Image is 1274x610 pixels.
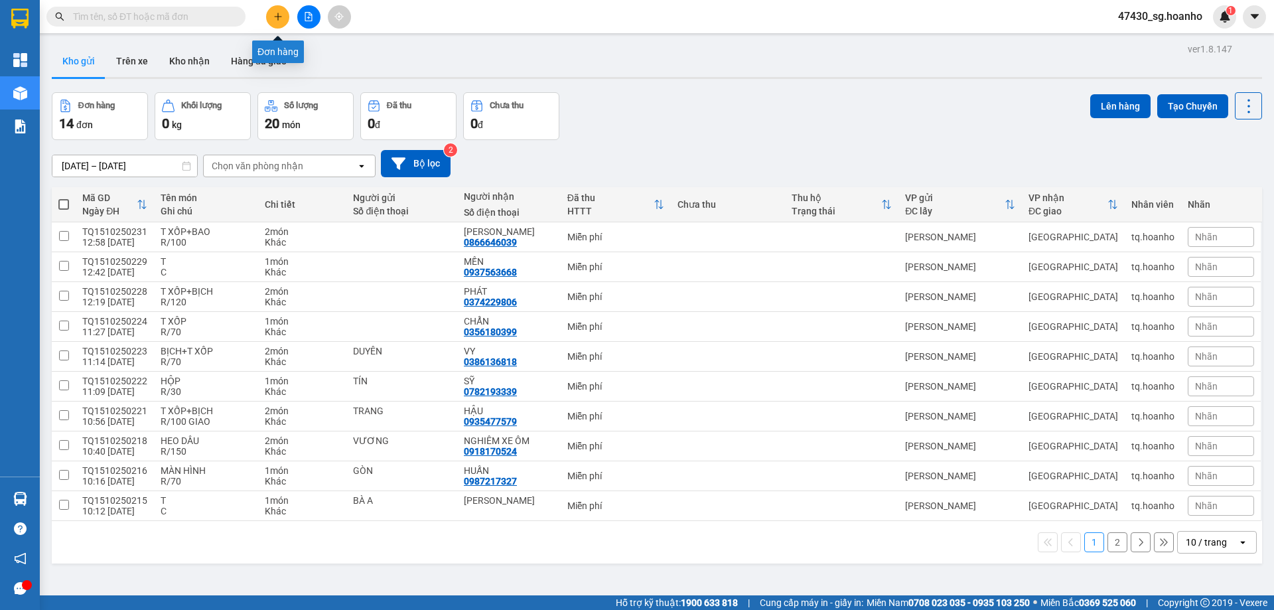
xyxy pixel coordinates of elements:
div: R/70 [161,356,251,367]
div: 0866646039 [464,237,517,248]
div: Người gửi [353,192,451,203]
span: 0 [162,115,169,131]
div: [PERSON_NAME] [905,291,1015,302]
div: Khác [265,297,340,307]
button: Đơn hàng14đơn [52,92,148,140]
div: Đơn hàng [78,101,115,110]
div: Đã thu [567,192,654,203]
div: 10:12 [DATE] [82,506,147,516]
span: 0 [470,115,478,131]
div: T [161,256,251,267]
div: TQ1510250231 [82,226,147,237]
div: HUẤN [464,465,554,476]
span: 0 [368,115,375,131]
div: Khác [265,356,340,367]
span: | [748,595,750,610]
div: 2 món [265,286,340,297]
div: TQ1510250223 [82,346,147,356]
div: BỊCH+T XỐP [161,346,251,356]
span: Miền Nam [867,595,1030,610]
div: CHẨN [464,316,554,327]
button: Khối lượng0kg [155,92,251,140]
span: 14 [59,115,74,131]
div: TQ1510250224 [82,316,147,327]
div: Số điện thoại [353,206,451,216]
div: Khác [265,237,340,248]
div: Trạng thái [792,206,881,216]
div: tq.hoanho [1131,500,1174,511]
span: question-circle [14,522,27,535]
div: [PERSON_NAME] [905,262,1015,272]
div: 10:40 [DATE] [82,446,147,457]
img: logo-vxr [11,9,29,29]
div: Số lượng [284,101,318,110]
span: đ [375,119,380,130]
sup: 1 [1226,6,1236,15]
div: [GEOGRAPHIC_DATA] [1028,321,1118,332]
div: TRANG [353,406,451,416]
div: [GEOGRAPHIC_DATA] [1028,291,1118,302]
div: Ghi chú [161,206,251,216]
div: 12:58 [DATE] [82,237,147,248]
div: TQ1510250228 [82,286,147,297]
div: tq.hoanho [1131,411,1174,421]
div: Chưa thu [490,101,524,110]
button: Bộ lọc [381,150,451,177]
span: 47430_sg.hoanho [1107,8,1213,25]
div: VY [464,346,554,356]
div: T XỐP+BỊCH [161,286,251,297]
div: tq.hoanho [1131,471,1174,481]
span: copyright [1200,598,1210,607]
button: Số lượng20món [257,92,354,140]
div: tq.hoanho [1131,291,1174,302]
div: Miễn phí [567,232,665,242]
div: MÀN HÌNH [161,465,251,476]
span: 1 [1228,6,1233,15]
div: [GEOGRAPHIC_DATA] [1028,471,1118,481]
div: ĐC lấy [905,206,1005,216]
button: Hàng đã giao [220,45,297,77]
span: Nhãn [1195,441,1218,451]
button: 2 [1107,532,1127,552]
div: [GEOGRAPHIC_DATA] [1028,232,1118,242]
input: Select a date range. [52,155,197,177]
span: ⚪️ [1033,600,1037,605]
div: [GEOGRAPHIC_DATA] [1028,441,1118,451]
div: R/70 [161,327,251,337]
div: Khối lượng [181,101,222,110]
span: message [14,582,27,595]
div: C [161,267,251,277]
div: KIM NGÂN [464,495,554,506]
div: Miễn phí [567,441,665,451]
svg: open [1238,537,1248,548]
div: TQ1510250215 [82,495,147,506]
div: 0937563668 [464,267,517,277]
th: Toggle SortBy [1022,187,1125,222]
button: Kho nhận [159,45,220,77]
div: tq.hoanho [1131,262,1174,272]
div: T XỐP+BAO [161,226,251,237]
span: Nhãn [1195,321,1218,332]
div: [GEOGRAPHIC_DATA] [1028,351,1118,362]
span: Hỗ trợ kỹ thuật: [616,595,738,610]
div: PHÁT [464,286,554,297]
div: T XỐP+BỊCH [161,406,251,416]
svg: open [356,161,367,171]
div: 0918170524 [464,446,517,457]
span: 20 [265,115,279,131]
div: [PERSON_NAME] [905,232,1015,242]
span: Miền Bắc [1040,595,1136,610]
span: Nhãn [1195,232,1218,242]
th: Toggle SortBy [898,187,1022,222]
span: Nhãn [1195,411,1218,421]
div: ĐC giao [1028,206,1107,216]
span: Nhãn [1195,351,1218,362]
div: [GEOGRAPHIC_DATA] [1028,411,1118,421]
div: TQ1510250222 [82,376,147,386]
input: Tìm tên, số ĐT hoặc mã đơn [73,9,230,24]
div: 1 món [265,376,340,386]
div: [GEOGRAPHIC_DATA] [1028,381,1118,392]
div: [PERSON_NAME] [905,381,1015,392]
span: Nhãn [1195,262,1218,272]
span: Nhãn [1195,471,1218,481]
